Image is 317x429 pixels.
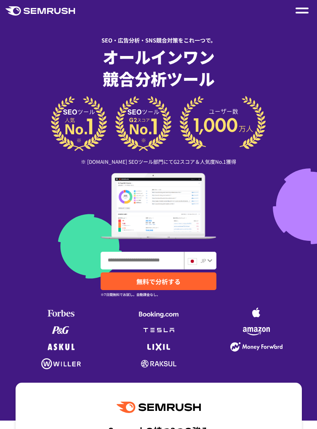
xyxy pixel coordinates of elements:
[101,272,216,290] a: 無料で分析する
[16,157,302,165] div: ※ [DOMAIN_NAME] SEOツール部門にてG2スコア＆人気度No.1獲得
[16,46,302,90] h1: オールインワン 競合分析ツール
[101,252,184,269] input: ドメイン、キーワードまたはURLを入力してください
[16,30,302,44] div: SEO・広告分析・SNS競合対策をこれ一つで。
[200,257,206,264] span: JP
[136,277,181,286] span: 無料で分析する
[101,290,160,298] small: ※7日間無料でお試し。自動課金なし。
[117,402,201,413] img: Semrush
